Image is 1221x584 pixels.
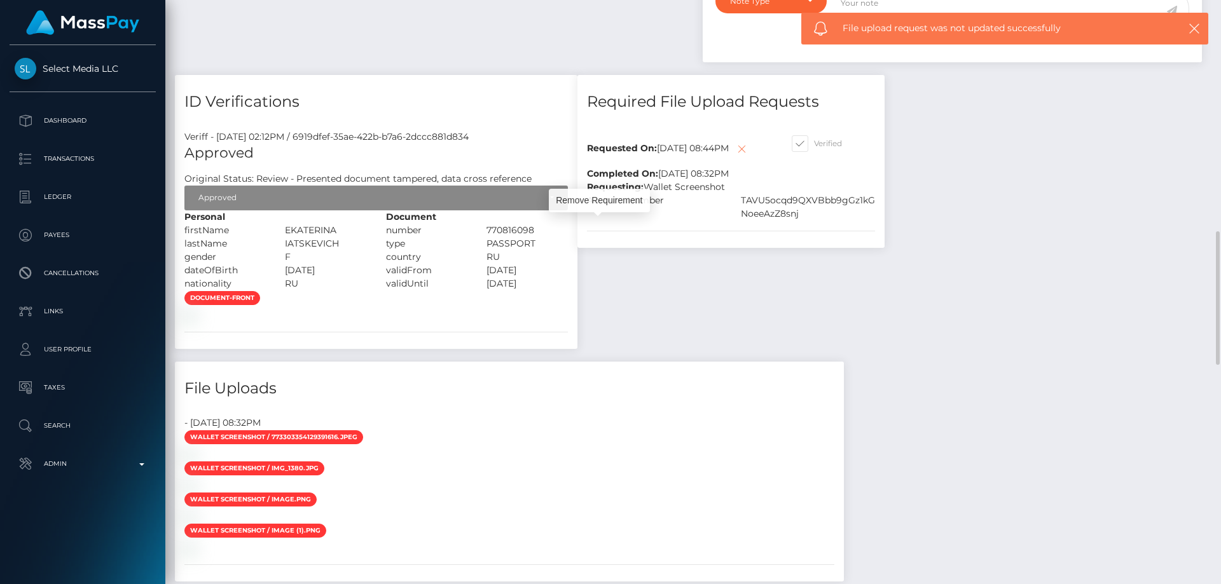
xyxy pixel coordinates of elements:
[15,226,151,245] p: Payees
[275,264,376,277] div: [DATE]
[184,461,324,475] span: Wallet Screenshot / IMG_1380.JPG
[275,224,376,237] div: EKATERINA
[275,237,376,250] div: IATSKEVICH
[175,130,577,144] div: Veriff - [DATE] 02:12PM / 6919dfef-35ae-422b-b7a6-2dccc881d834
[386,211,436,222] strong: Document
[198,193,540,203] div: Approved
[15,149,151,168] p: Transactions
[477,250,577,264] div: RU
[15,454,151,473] p: Admin
[184,481,195,491] img: a944e79b-6a1b-4423-bbb6-74a51e82141c
[175,277,275,290] div: nationality
[10,63,156,74] span: Select Media LLC
[175,416,844,430] div: - [DATE] 08:32PM
[184,430,363,444] span: Wallet Screenshot / 773303354129391616.jpeg
[184,211,225,222] strong: Personal
[10,143,156,175] a: Transactions
[549,189,650,212] div: Remove Requirement
[175,264,275,277] div: dateOfBirth
[184,543,195,553] img: 92dcdf1e-f4bd-4a4e-8bea-e58a2ae3aea8
[477,277,577,290] div: [DATE]
[275,277,376,290] div: RU
[184,377,834,400] h4: File Uploads
[15,58,36,79] img: Select Media LLC
[184,492,317,506] span: Wallet Screenshot / image.png
[376,264,477,277] div: validFrom
[587,142,657,153] b: Requested On:
[587,181,644,193] b: Requesting:
[10,181,156,213] a: Ledger
[843,22,1157,35] span: File upload request was not updated successfully
[275,250,376,264] div: F
[10,295,156,327] a: Links
[184,91,568,113] h4: ID Verifications
[477,237,577,250] div: PASSPORT
[175,224,275,237] div: firstName
[26,10,139,35] img: MassPay Logo
[10,219,156,251] a: Payees
[587,168,658,179] b: Completed On:
[376,224,477,237] div: number
[577,194,731,221] div: Account Number
[15,111,151,130] p: Dashboard
[15,302,151,321] p: Links
[184,144,568,163] h5: Approved
[477,264,577,277] div: [DATE]
[15,378,151,397] p: Taxes
[10,257,156,289] a: Cancellations
[15,416,151,435] p: Search
[731,194,885,221] div: TAVU5ocqd9QXVBbb9gGz1kGNoeeAzZ8snj
[184,173,532,184] h7: Original Status: Review - Presented document tampered, data cross reference
[184,310,195,320] img: d55ab1b2-4ef4-4219-a723-a3e89089a241
[376,237,477,250] div: type
[792,135,842,152] label: Verified
[10,105,156,137] a: Dashboard
[15,187,151,207] p: Ledger
[587,91,875,113] h4: Required File Upload Requests
[175,237,275,250] div: lastName
[577,130,782,180] div: [DATE] 08:44PM [DATE] 08:32PM
[477,224,577,237] div: 770816098
[184,186,568,210] button: Approved
[10,410,156,442] a: Search
[10,372,156,404] a: Taxes
[376,250,477,264] div: country
[10,334,156,365] a: User Profile
[10,448,156,480] a: Admin
[376,277,477,290] div: validUntil
[184,291,260,305] span: document-front
[184,450,195,460] img: f438daf1-d858-4429-8ef4-35996e00b540
[184,512,195,522] img: 1f360006-7166-4d21-9554-74ea46a1318f
[184,524,326,538] span: Wallet Screenshot / image (1).png
[175,250,275,264] div: gender
[15,340,151,359] p: User Profile
[577,180,885,194] div: Wallet Screenshot
[15,264,151,283] p: Cancellations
